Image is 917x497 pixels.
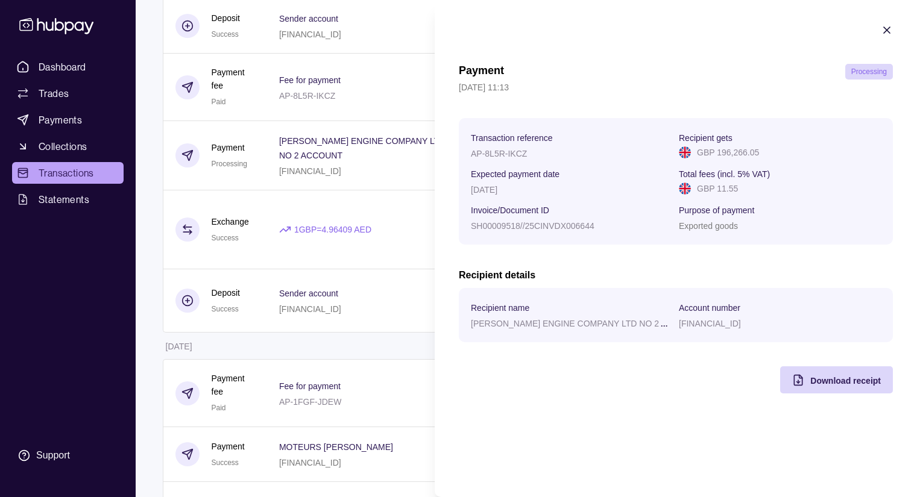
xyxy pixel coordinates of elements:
[697,182,738,195] p: GBP 11.55
[471,169,559,179] p: Expected payment date
[679,169,770,179] p: Total fees (incl. 5% VAT)
[459,64,504,80] h1: Payment
[471,149,527,158] p: AP-8L5R-IKCZ
[679,205,754,215] p: Purpose of payment
[459,269,893,282] h2: Recipient details
[471,133,553,143] p: Transaction reference
[810,376,881,386] span: Download receipt
[679,133,733,143] p: Recipient gets
[780,366,893,393] button: Download receipt
[851,67,887,76] span: Processing
[471,317,702,329] p: [PERSON_NAME] ENGINE COMPANY LTD NO 2 ACCOUNT
[679,303,740,313] p: Account number
[679,221,738,231] p: Exported goods
[471,303,529,313] p: Recipient name
[459,81,893,94] p: [DATE] 11:13
[471,185,497,195] p: [DATE]
[471,221,594,231] p: SH00009518//25CINVDX006644
[679,146,691,158] img: gb
[697,146,759,159] p: GBP 196,266.05
[679,319,741,328] p: [FINANCIAL_ID]
[471,205,549,215] p: Invoice/Document ID
[679,183,691,195] img: gb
